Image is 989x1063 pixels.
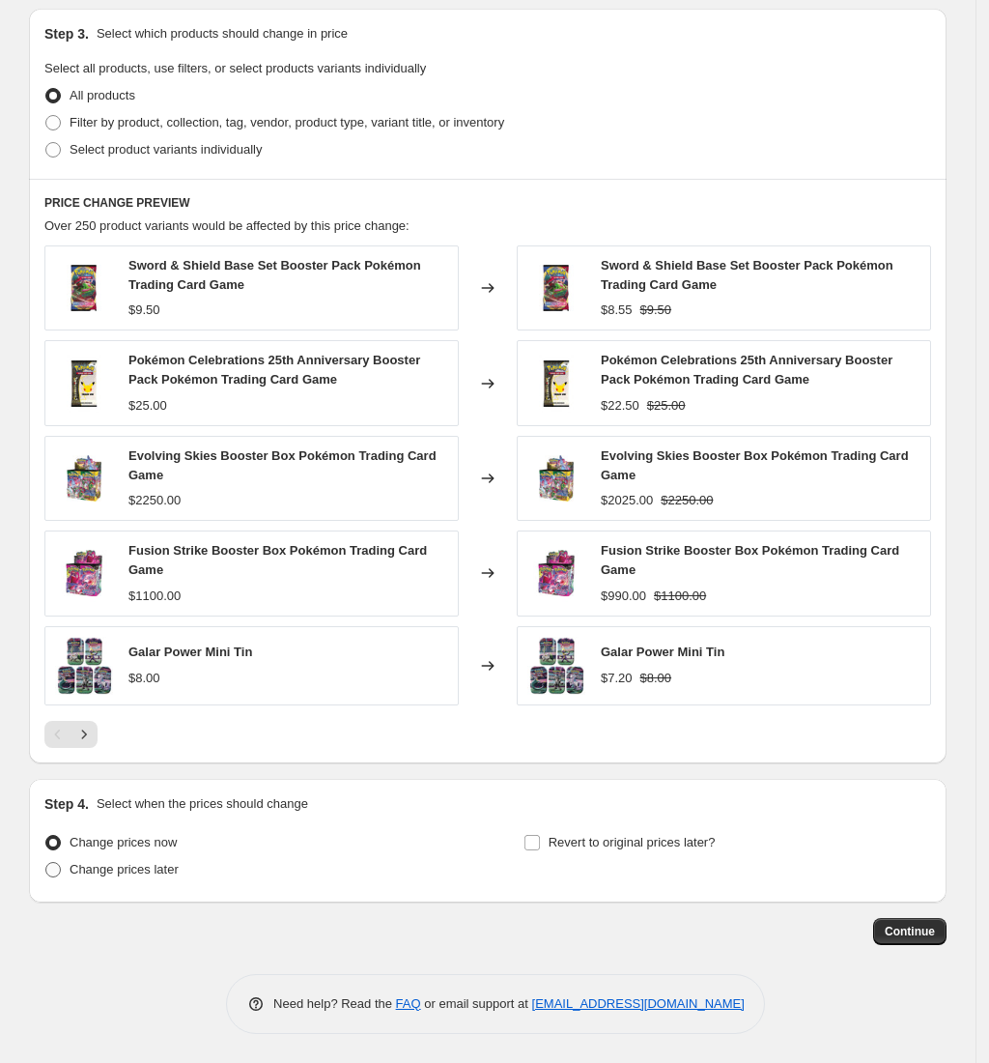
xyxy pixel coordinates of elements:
div: $9.50 [128,301,160,320]
div: $7.20 [601,669,633,688]
strike: $9.50 [640,301,672,320]
img: 9dc4f787-original_80x.jpg [55,544,113,602]
strike: $25.00 [647,396,686,416]
img: B5BBAD7B-F43E-49FF-9AB9-7B54F4E9BFC3_80x.jpg [55,355,113,413]
span: Change prices now [70,835,177,849]
strike: $2250.00 [661,491,713,510]
img: B5BBAD7B-F43E-49FF-9AB9-7B54F4E9BFC3_80x.jpg [527,355,585,413]
img: DB255FAF-7118-42B4-A86B-2D4A28DA4F95_80x.jpg [527,259,585,317]
div: $25.00 [128,396,167,416]
span: Fusion Strike Booster Box Pokémon Trading Card Game [128,543,427,577]
strike: $8.00 [640,669,672,688]
span: Sword & Shield Base Set Booster Pack Pokémon Trading Card Game [128,258,421,292]
h2: Step 4. [44,794,89,814]
a: [EMAIL_ADDRESS][DOMAIN_NAME] [532,996,745,1011]
button: Continue [873,918,947,945]
div: $8.00 [128,669,160,688]
span: Change prices later [70,862,179,876]
span: Filter by product, collection, tag, vendor, product type, variant title, or inventory [70,115,504,129]
a: FAQ [396,996,421,1011]
span: Galar Power Mini Tin [128,645,252,659]
img: 72232adb-original_80x.jpg [55,449,113,507]
button: Next [71,721,98,748]
p: Select which products should change in price [97,24,348,43]
span: Sword & Shield Base Set Booster Pack Pokémon Trading Card Game [601,258,893,292]
span: Fusion Strike Booster Box Pokémon Trading Card Game [601,543,899,577]
span: Pokémon Celebrations 25th Anniversary Booster Pack Pokémon Trading Card Game [128,353,420,387]
h2: Step 3. [44,24,89,43]
span: Need help? Read the [273,996,396,1011]
span: Over 250 product variants would be affected by this price change: [44,218,410,233]
span: All products [70,88,135,102]
span: Evolving Skies Booster Box Pokémon Trading Card Game [601,448,909,482]
p: Select when the prices should change [97,794,308,814]
img: 72232adb-original_80x.jpg [527,449,585,507]
nav: Pagination [44,721,98,748]
img: 1d4c5489-original_80x.jpg [527,637,585,695]
div: $990.00 [601,587,646,606]
div: $22.50 [601,396,639,416]
span: Select product variants individually [70,142,262,157]
div: $1100.00 [128,587,181,606]
strike: $1100.00 [654,587,706,606]
span: Pokémon Celebrations 25th Anniversary Booster Pack Pokémon Trading Card Game [601,353,892,387]
img: 1d4c5489-original_80x.jpg [55,637,113,695]
img: 9dc4f787-original_80x.jpg [527,544,585,602]
span: Continue [885,924,935,939]
span: Revert to original prices later? [549,835,716,849]
span: Select all products, use filters, or select products variants individually [44,61,426,75]
span: or email support at [421,996,532,1011]
div: $8.55 [601,301,633,320]
div: $2025.00 [601,491,653,510]
span: Evolving Skies Booster Box Pokémon Trading Card Game [128,448,437,482]
h6: PRICE CHANGE PREVIEW [44,195,931,211]
img: DB255FAF-7118-42B4-A86B-2D4A28DA4F95_80x.jpg [55,259,113,317]
span: Galar Power Mini Tin [601,645,724,659]
div: $2250.00 [128,491,181,510]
